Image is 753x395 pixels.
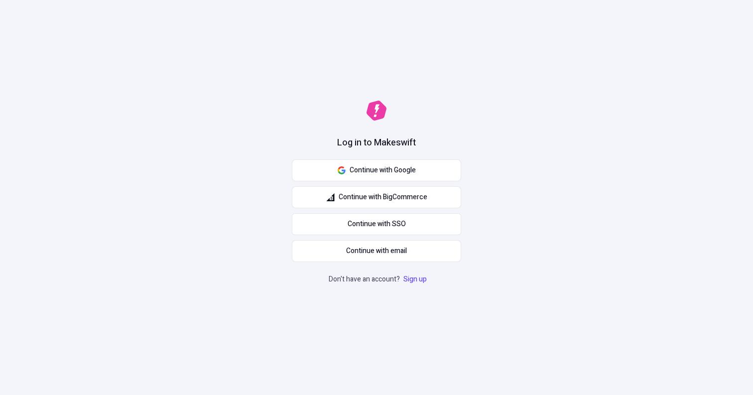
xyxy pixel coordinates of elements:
button: Continue with BigCommerce [292,186,461,208]
a: Continue with SSO [292,213,461,235]
span: Continue with BigCommerce [339,192,427,203]
button: Continue with email [292,240,461,262]
span: Continue with Google [350,165,416,176]
a: Sign up [401,274,429,284]
span: Continue with email [346,246,407,257]
h1: Log in to Makeswift [337,136,416,149]
button: Continue with Google [292,159,461,181]
p: Don't have an account? [329,274,429,285]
